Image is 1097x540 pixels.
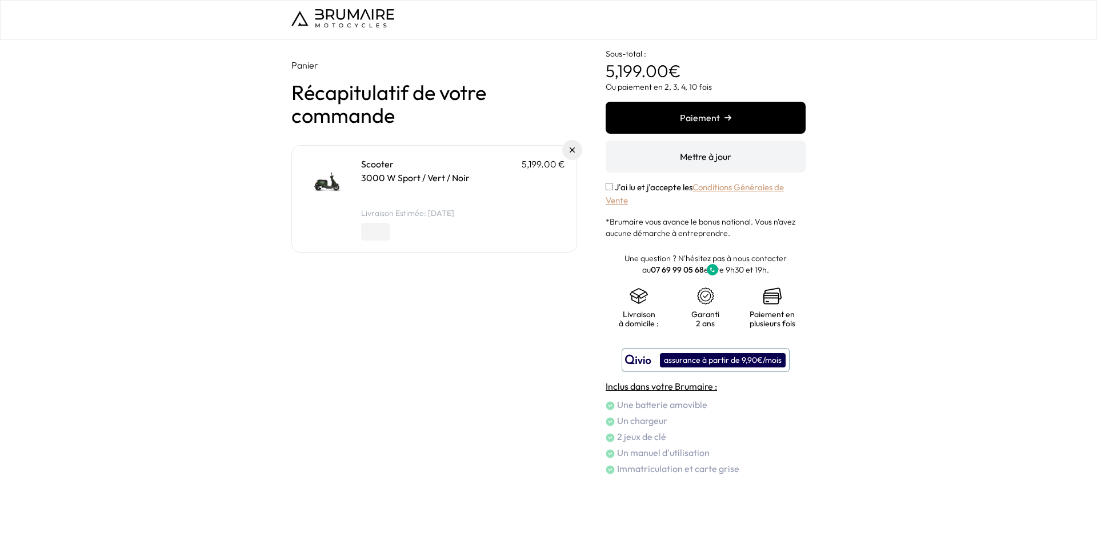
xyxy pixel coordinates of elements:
[606,465,615,474] img: check.png
[606,182,784,206] label: J'ai lu et j'accepte les
[361,171,565,185] p: 3000 W Sport / Vert / Noir
[606,81,806,93] p: Ou paiement en 2, 3, 4, 10 fois
[606,379,806,393] h4: Inclus dans votre Brumaire :
[291,58,577,72] p: Panier
[606,430,806,443] li: 2 jeux de clé
[684,310,728,328] p: Garanti 2 ans
[291,81,577,127] h1: Récapitulatif de votre commande
[724,114,731,121] img: right-arrow.png
[696,287,715,305] img: certificat-de-garantie.png
[606,141,806,173] button: Mettre à jour
[606,401,615,410] img: check.png
[291,9,394,27] img: Logo de Brumaire
[622,348,790,372] button: assurance à partir de 9,90€/mois
[606,446,806,459] li: Un manuel d'utilisation
[660,353,786,367] div: assurance à partir de 9,90€/mois
[750,310,795,328] p: Paiement en plusieurs fois
[606,398,806,411] li: Une batterie amovible
[361,158,394,170] a: Scooter
[606,216,806,239] p: *Brumaire vous avance le bonus national. Vous n'avez aucune démarche à entreprendre.
[651,265,704,275] a: 07 69 99 05 68
[606,462,806,475] li: Immatriculation et carte grise
[606,414,806,427] li: Un chargeur
[606,60,668,82] span: 5,199.00
[763,287,782,305] img: credit-cards.png
[606,449,615,458] img: check.png
[630,287,648,305] img: shipping.png
[606,433,615,442] img: check.png
[303,157,352,206] img: Scooter - 3000 W Sport / Vert / Noir
[570,147,575,153] img: Supprimer du panier
[606,102,806,134] button: Paiement
[606,253,806,275] p: Une question ? N'hésitez pas à nous contacter au entre 9h30 et 19h.
[625,353,651,367] img: logo qivio
[606,40,806,81] p: €
[361,207,565,219] li: Livraison Estimée: [DATE]
[606,49,646,59] span: Sous-total :
[606,417,615,426] img: check.png
[522,157,565,171] p: 5,199.00 €
[606,182,784,206] a: Conditions Générales de Vente
[617,310,661,328] p: Livraison à domicile :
